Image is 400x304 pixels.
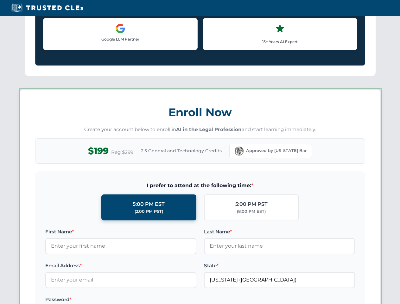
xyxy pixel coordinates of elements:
img: Google [115,23,125,34]
input: Enter your first name [45,238,196,254]
label: Email Address [45,262,196,269]
p: 15+ Years AI Expert [208,39,352,45]
label: Last Name [204,228,355,236]
input: Florida (FL) [204,272,355,288]
div: (8:00 PM EST) [237,208,266,215]
span: Reg $299 [111,149,133,156]
h3: Enroll Now [35,102,365,122]
span: $199 [88,144,109,158]
input: Enter your email [45,272,196,288]
p: Create your account below to enroll in and start learning immediately. [35,126,365,133]
img: Florida Bar [235,147,244,155]
img: Trusted CLEs [10,3,85,13]
span: I prefer to attend at the following time: [45,181,355,190]
div: (2:00 PM PST) [135,208,163,215]
label: Password [45,296,196,303]
div: 5:00 PM EST [133,200,165,208]
label: First Name [45,228,196,236]
span: Approved by [US_STATE] Bar [246,148,307,154]
input: Enter your last name [204,238,355,254]
label: State [204,262,355,269]
p: Google LLM Partner [48,36,192,42]
div: 5:00 PM PST [235,200,268,208]
span: 2.5 General and Technology Credits [141,147,222,154]
strong: AI in the Legal Profession [176,126,242,132]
